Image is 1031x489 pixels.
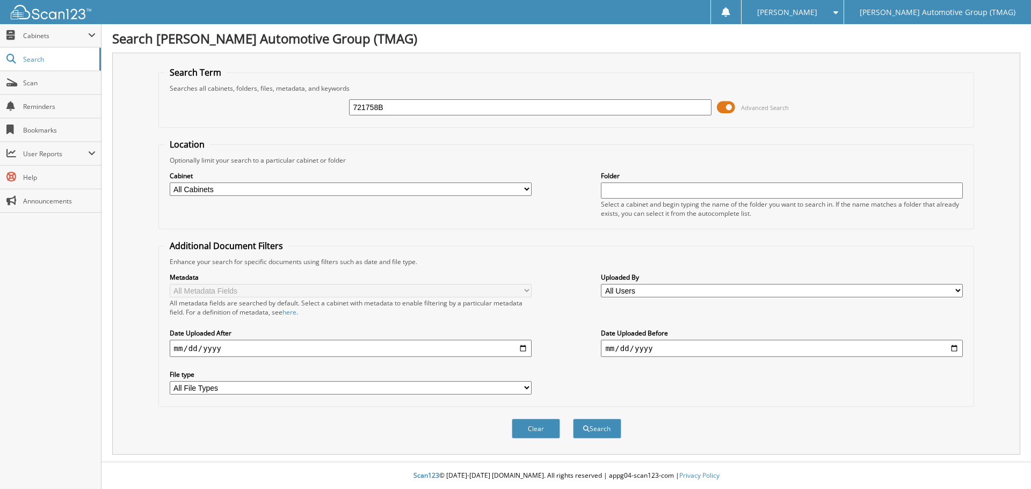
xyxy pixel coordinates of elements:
[601,340,963,357] input: end
[23,31,88,40] span: Cabinets
[601,171,963,180] label: Folder
[573,419,621,439] button: Search
[679,471,720,480] a: Privacy Policy
[101,463,1031,489] div: © [DATE]-[DATE] [DOMAIN_NAME]. All rights reserved | appg04-scan123-com |
[413,471,439,480] span: Scan123
[164,67,227,78] legend: Search Term
[601,273,963,282] label: Uploaded By
[282,308,296,317] a: here
[170,273,532,282] label: Metadata
[757,9,817,16] span: [PERSON_NAME]
[170,370,532,379] label: File type
[170,298,532,317] div: All metadata fields are searched by default. Select a cabinet with metadata to enable filtering b...
[860,9,1015,16] span: [PERSON_NAME] Automotive Group (TMAG)
[741,104,789,112] span: Advanced Search
[164,138,210,150] legend: Location
[23,102,96,111] span: Reminders
[601,329,963,338] label: Date Uploaded Before
[170,340,532,357] input: start
[170,171,532,180] label: Cabinet
[23,196,96,206] span: Announcements
[23,149,88,158] span: User Reports
[23,173,96,182] span: Help
[512,419,560,439] button: Clear
[23,78,96,87] span: Scan
[601,200,963,218] div: Select a cabinet and begin typing the name of the folder you want to search in. If the name match...
[112,30,1020,47] h1: Search [PERSON_NAME] Automotive Group (TMAG)
[23,126,96,135] span: Bookmarks
[164,240,288,252] legend: Additional Document Filters
[11,5,91,19] img: scan123-logo-white.svg
[164,84,969,93] div: Searches all cabinets, folders, files, metadata, and keywords
[164,257,969,266] div: Enhance your search for specific documents using filters such as date and file type.
[23,55,94,64] span: Search
[977,437,1031,489] iframe: Chat Widget
[164,156,969,165] div: Optionally limit your search to a particular cabinet or folder
[170,329,532,338] label: Date Uploaded After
